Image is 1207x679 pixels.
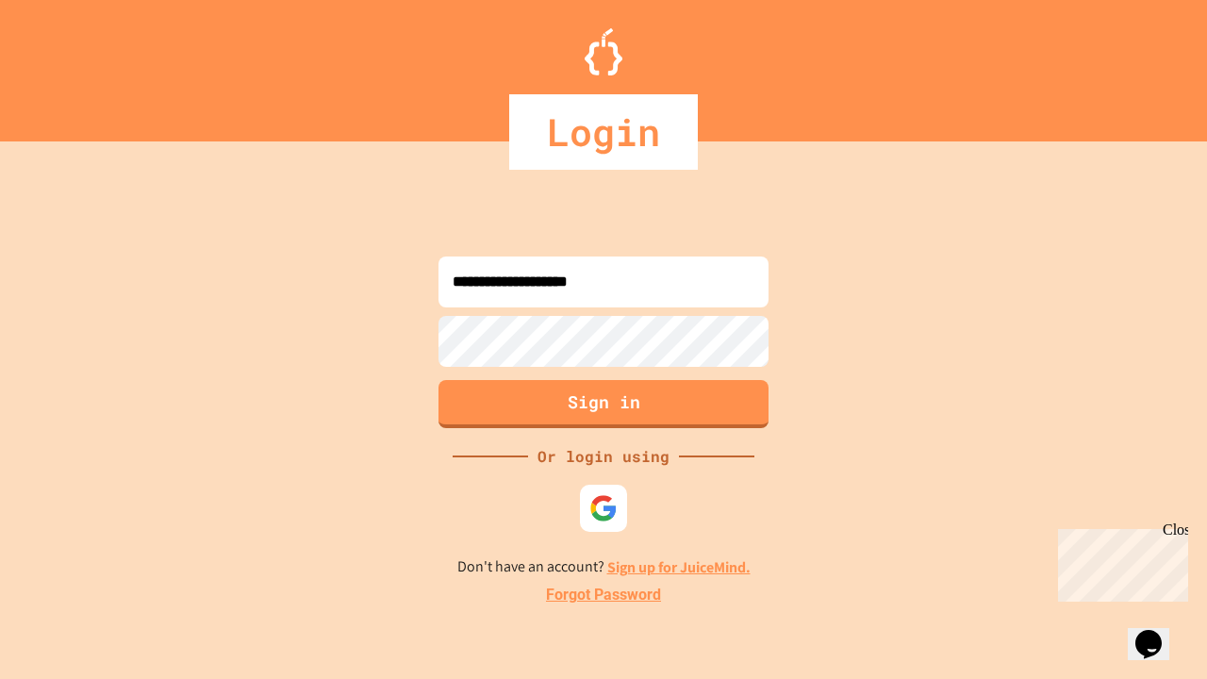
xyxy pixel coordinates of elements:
button: Sign in [438,380,769,428]
div: Login [509,94,698,170]
div: Or login using [528,445,679,468]
p: Don't have an account? [457,555,751,579]
a: Forgot Password [546,584,661,606]
a: Sign up for JuiceMind. [607,557,751,577]
img: google-icon.svg [589,494,618,522]
img: Logo.svg [585,28,622,75]
div: Chat with us now!Close [8,8,130,120]
iframe: chat widget [1128,604,1188,660]
iframe: chat widget [1050,522,1188,602]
